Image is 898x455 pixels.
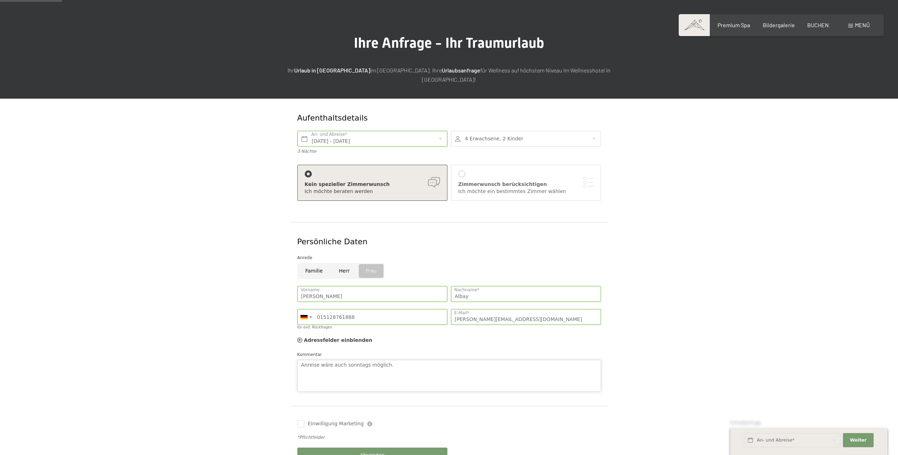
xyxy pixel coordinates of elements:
div: 3 Nächte [297,148,447,154]
a: Bildergalerie [763,22,795,28]
span: Ihre Anfrage - Ihr Traumurlaub [354,35,544,51]
span: Weiter [850,437,867,443]
a: Premium Spa [718,22,750,28]
div: *Pflichtfelder [297,434,601,441]
div: Zimmerwunsch berücksichtigen [458,181,594,188]
button: Weiter [843,433,873,448]
span: Schnellanfrage [730,420,761,425]
div: Germany (Deutschland): +49 [298,309,314,325]
div: Ich möchte beraten werden [305,188,440,195]
div: Ich möchte ein bestimmtes Zimmer wählen [458,188,594,195]
span: Menü [855,22,870,28]
span: Einwilligung Marketing [308,420,364,427]
strong: Urlaubsanfrage [442,67,480,74]
div: Kein spezieller Zimmerwunsch [305,181,440,188]
div: Aufenthaltsdetails [297,113,550,124]
a: BUCHEN [807,22,829,28]
p: Ihr im [GEOGRAPHIC_DATA]. Ihre für Wellness auf höchstem Niveau im Wellnesshotel in [GEOGRAPHIC_D... [273,66,626,84]
strong: Urlaub in [GEOGRAPHIC_DATA] [294,67,370,74]
input: 01512 3456789 [297,309,447,325]
span: Adressfelder einblenden [304,337,373,343]
div: Anrede [297,254,601,261]
div: Persönliche Daten [297,237,601,247]
label: für evtl. Rückfragen [297,325,332,329]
